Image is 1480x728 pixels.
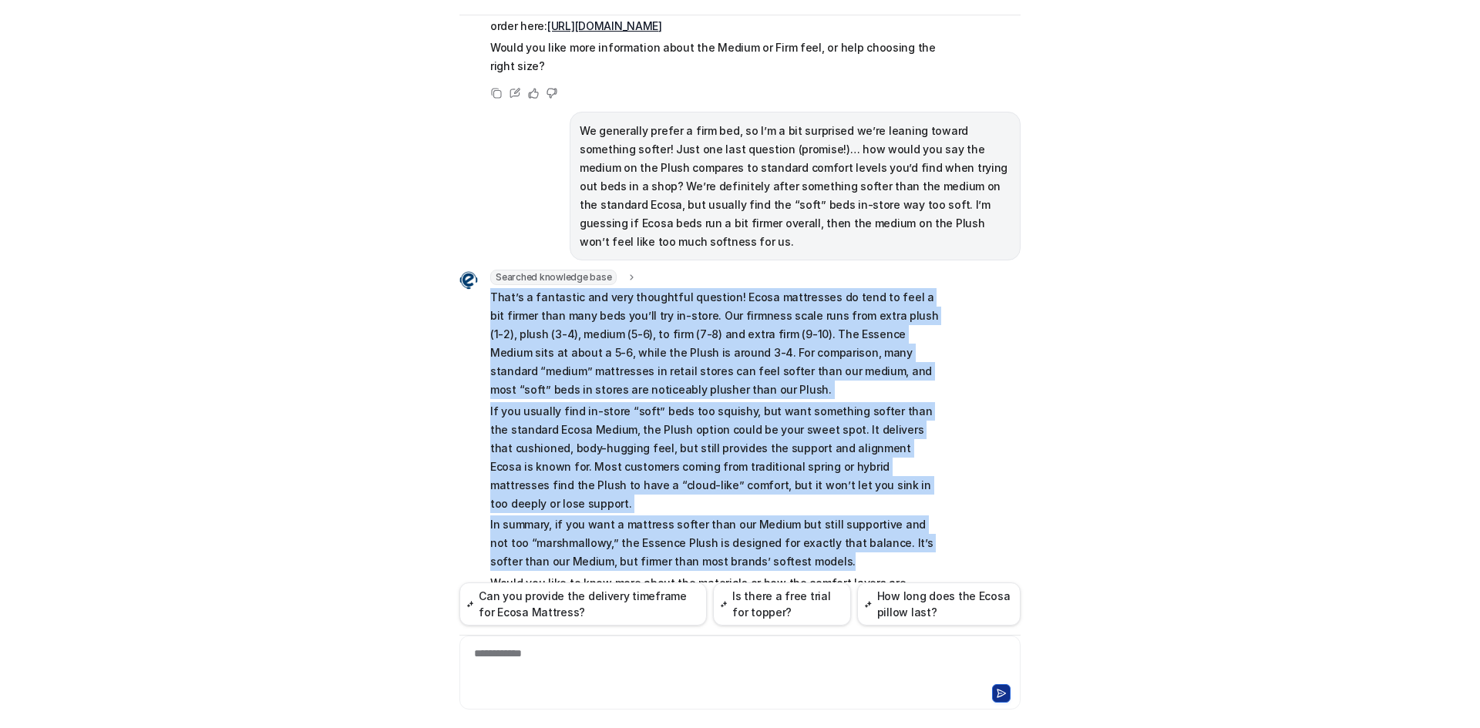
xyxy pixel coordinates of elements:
span: Searched knowledge base [490,270,617,285]
p: Would you like more information about the Medium or Firm feel, or help choosing the right size? [490,39,941,75]
p: If you usually find in-store “soft” beds too squishy, but want something softer than the standard... [490,402,941,513]
img: Widget [459,271,478,290]
button: How long does the Ecosa pillow last? [857,582,1021,626]
button: Can you provide the delivery timeframe for Ecosa Mattress? [459,582,707,626]
a: [URL][DOMAIN_NAME] [547,19,662,32]
p: That’s a fantastic and very thoughtful question! Ecosa mattresses do tend to feel a bit firmer th... [490,288,941,399]
p: Would you like to know more about the materials or how the comfort layers are structured in the P... [490,574,941,611]
button: Is there a free trial for topper? [713,582,851,626]
p: In summary, if you want a mattress softer than our Medium but still supportive and not too “marsh... [490,515,941,571]
p: We generally prefer a firm bed, so I’m a bit surprised we’re leaning toward something softer! Jus... [580,122,1011,251]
